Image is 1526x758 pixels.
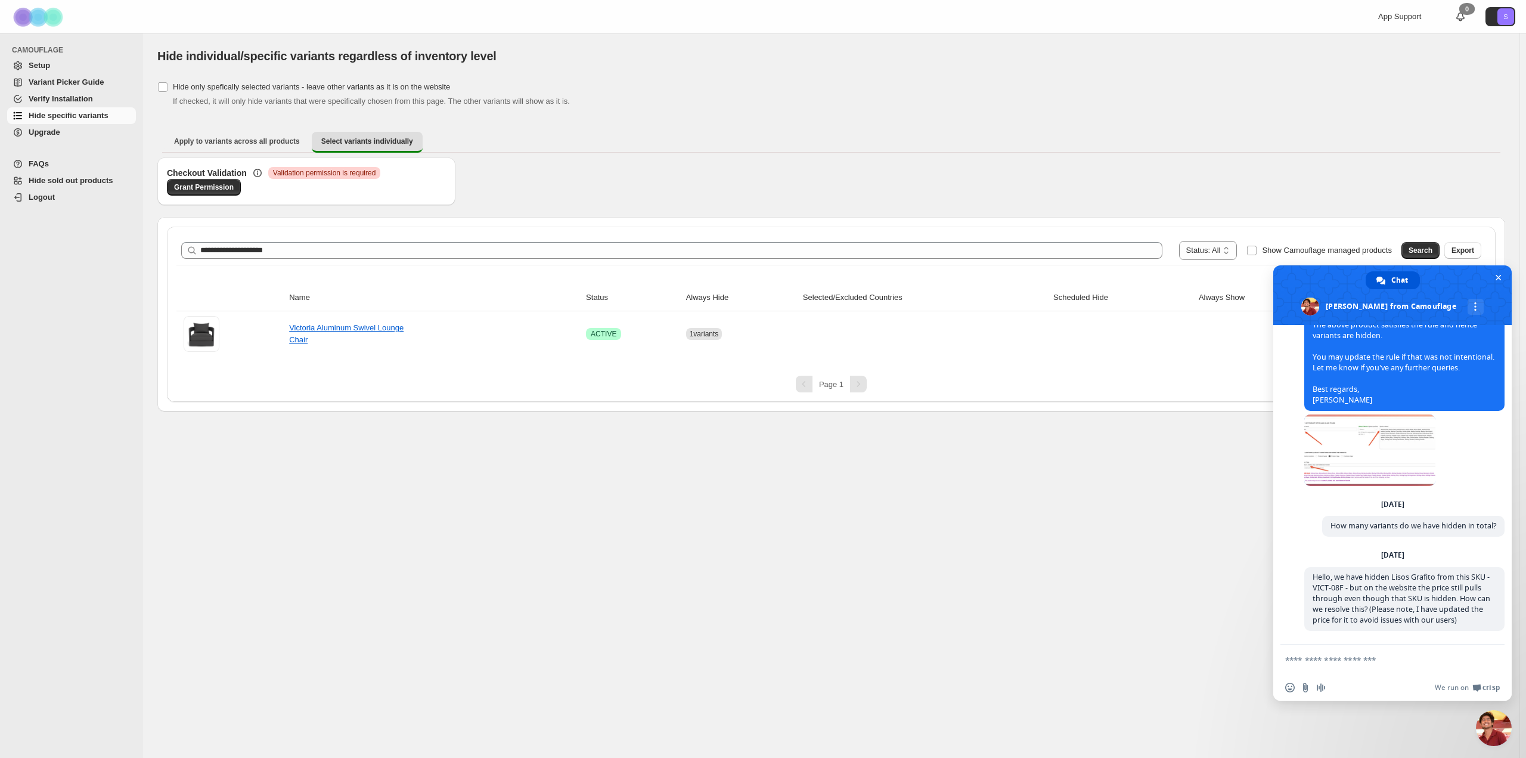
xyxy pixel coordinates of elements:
[167,179,241,196] a: Grant Permission
[1444,242,1481,259] button: Export
[157,49,497,63] span: Hide individual/specific variants regardless of inventory level
[799,284,1050,311] th: Selected/Excluded Countries
[1468,299,1484,315] div: More channels
[176,376,1486,392] nav: Pagination
[173,82,450,91] span: Hide only spefically selected variants - leave other variants as it is on the website
[591,329,616,339] span: ACTIVE
[1262,246,1392,255] span: Show Camouflage managed products
[1503,13,1508,20] text: S
[690,330,719,338] span: 1 variants
[1492,271,1505,284] span: Close chat
[29,94,93,103] span: Verify Installation
[1401,242,1440,259] button: Search
[683,284,799,311] th: Always Hide
[7,124,136,141] a: Upgrade
[7,156,136,172] a: FAQs
[273,168,376,178] span: Validation permission is required
[1435,683,1500,692] a: We run onCrisp
[1497,8,1514,25] span: Avatar with initials S
[1476,710,1512,746] div: Close chat
[29,176,113,185] span: Hide sold out products
[174,137,300,146] span: Apply to variants across all products
[1381,552,1404,559] div: [DATE]
[1451,246,1474,255] span: Export
[1391,271,1408,289] span: Chat
[1485,7,1515,26] button: Avatar with initials S
[1195,284,1320,311] th: Always Show
[1378,12,1421,21] span: App Support
[1435,683,1469,692] span: We run on
[29,78,104,86] span: Variant Picker Guide
[165,132,309,151] button: Apply to variants across all products
[1285,655,1474,666] textarea: Compose your message...
[10,1,69,33] img: Camouflage
[312,132,423,153] button: Select variants individually
[174,182,234,192] span: Grant Permission
[1316,683,1326,692] span: Audio message
[7,74,136,91] a: Variant Picker Guide
[157,157,1505,412] div: Select variants individually
[1285,683,1295,692] span: Insert an emoji
[1409,246,1432,255] span: Search
[7,91,136,107] a: Verify Installation
[1313,572,1490,625] span: Hello, we have hidden Lisos Grafito from this SKU - VICT-08F - but on the website the price still...
[321,137,413,146] span: Select variants individually
[1050,284,1195,311] th: Scheduled Hide
[7,172,136,189] a: Hide sold out products
[1482,683,1500,692] span: Crisp
[286,284,582,311] th: Name
[1459,3,1475,15] div: 0
[29,159,49,168] span: FAQs
[173,97,570,106] span: If checked, it will only hide variants that were specifically chosen from this page. The other va...
[819,380,843,389] span: Page 1
[1330,521,1496,531] span: How many variants do we have hidden in total?
[167,167,247,179] h3: Checkout Validation
[1366,271,1420,289] div: Chat
[7,189,136,206] a: Logout
[7,57,136,74] a: Setup
[29,111,108,120] span: Hide specific variants
[12,45,137,55] span: CAMOUFLAGE
[582,284,683,311] th: Status
[29,128,60,137] span: Upgrade
[1381,501,1404,508] div: [DATE]
[29,61,50,70] span: Setup
[29,193,55,202] span: Logout
[184,316,219,352] img: Victoria Aluminum Swivel Lounge Chair
[1301,683,1310,692] span: Send a file
[7,107,136,124] a: Hide specific variants
[1454,11,1466,23] a: 0
[289,323,404,344] a: Victoria Aluminum Swivel Lounge Chair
